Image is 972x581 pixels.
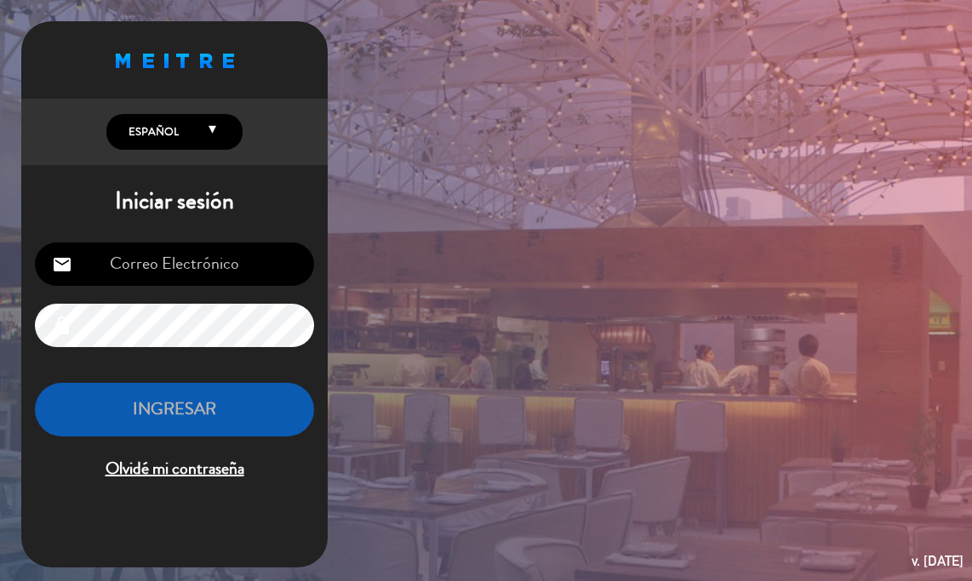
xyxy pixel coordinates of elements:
[35,455,314,483] span: Olvidé mi contraseña
[124,123,179,140] span: Español
[52,316,72,336] i: lock
[912,550,963,572] div: v. [DATE]
[35,242,314,286] input: Correo Electrónico
[116,54,234,68] img: MEITRE
[35,383,314,436] button: INGRESAR
[21,187,328,216] h1: Iniciar sesión
[52,254,72,275] i: email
